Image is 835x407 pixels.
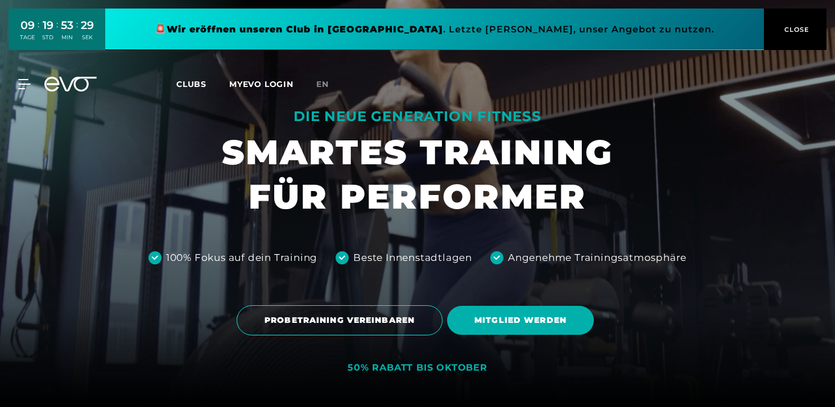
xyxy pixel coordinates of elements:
h1: SMARTES TRAINING FÜR PERFORMER [222,130,613,219]
div: 09 [20,17,35,34]
div: 29 [81,17,94,34]
button: CLOSE [764,9,826,50]
span: en [316,79,329,89]
a: MYEVO LOGIN [229,79,294,89]
div: STD [42,34,53,41]
div: : [56,18,58,48]
div: 100% Fokus auf dein Training [166,251,317,265]
div: : [76,18,78,48]
div: SEK [81,34,94,41]
span: CLOSE [782,24,809,35]
div: 50% RABATT BIS OKTOBER [348,362,487,374]
a: en [316,78,342,91]
div: Beste Innenstadtlagen [353,251,472,265]
a: MITGLIED WERDEN [447,297,598,343]
a: Clubs [176,78,229,89]
div: : [38,18,39,48]
div: 19 [42,17,53,34]
a: PROBETRAINING VEREINBAREN [237,297,447,344]
div: MIN [61,34,73,41]
div: Angenehme Trainingsatmosphäre [508,251,687,265]
div: TAGE [20,34,35,41]
span: MITGLIED WERDEN [474,314,567,326]
span: Clubs [176,79,206,89]
span: PROBETRAINING VEREINBAREN [264,314,415,326]
div: DIE NEUE GENERATION FITNESS [222,107,613,126]
div: 53 [61,17,73,34]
